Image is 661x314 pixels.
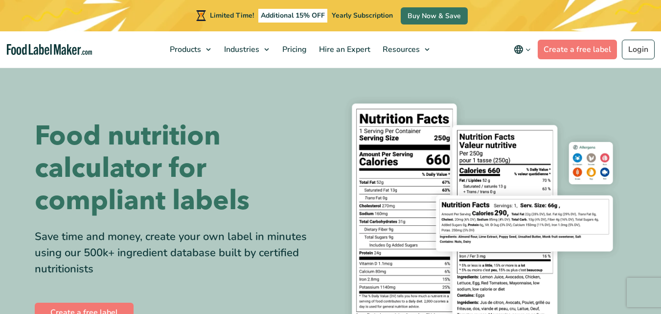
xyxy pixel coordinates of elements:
a: Resources [377,31,434,68]
a: Industries [218,31,274,68]
span: Hire an Expert [316,44,371,55]
span: Pricing [279,44,308,55]
h1: Food nutrition calculator for compliant labels [35,120,323,217]
a: Create a free label [538,40,617,59]
span: Limited Time! [210,11,254,20]
div: Save time and money, create your own label in minutes using our 500k+ ingredient database built b... [35,229,323,277]
a: Products [164,31,216,68]
span: Resources [380,44,421,55]
span: Products [167,44,202,55]
span: Yearly Subscription [332,11,393,20]
a: Buy Now & Save [401,7,468,24]
a: Hire an Expert [313,31,374,68]
span: Industries [221,44,260,55]
span: Additional 15% OFF [258,9,327,23]
a: Pricing [276,31,311,68]
a: Login [622,40,655,59]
